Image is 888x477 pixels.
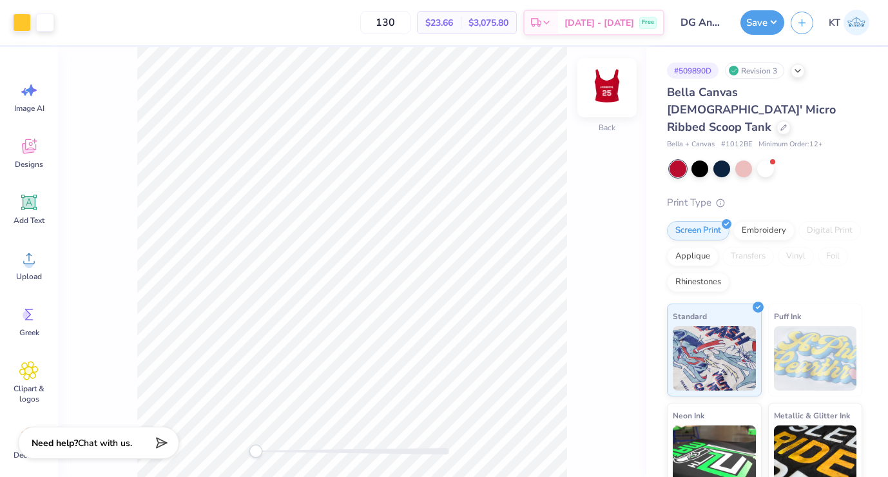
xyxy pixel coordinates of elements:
[667,247,719,266] div: Applique
[8,384,50,404] span: Clipart & logos
[673,309,707,323] span: Standard
[667,63,719,79] div: # 509890D
[844,10,869,35] img: Kaya Tong
[249,445,262,458] div: Accessibility label
[758,139,823,150] span: Minimum Order: 12 +
[667,84,836,135] span: Bella Canvas [DEMOGRAPHIC_DATA]' Micro Ribbed Scoop Tank
[468,16,508,30] span: $3,075.80
[823,10,875,35] a: KT
[725,63,784,79] div: Revision 3
[740,10,784,35] button: Save
[722,247,774,266] div: Transfers
[78,437,132,449] span: Chat with us.
[32,437,78,449] strong: Need help?
[14,215,44,226] span: Add Text
[733,221,795,240] div: Embroidery
[778,247,814,266] div: Vinyl
[774,309,801,323] span: Puff Ink
[774,326,857,391] img: Puff Ink
[642,18,654,27] span: Free
[14,450,44,460] span: Decorate
[671,10,734,35] input: Untitled Design
[15,159,43,170] span: Designs
[667,273,729,292] div: Rhinestones
[667,139,715,150] span: Bella + Canvas
[14,103,44,113] span: Image AI
[16,271,42,282] span: Upload
[19,327,39,338] span: Greek
[774,409,850,422] span: Metallic & Glitter Ink
[565,16,634,30] span: [DATE] - [DATE]
[425,16,453,30] span: $23.66
[667,221,729,240] div: Screen Print
[581,62,633,113] img: Back
[599,122,615,133] div: Back
[829,15,840,30] span: KT
[667,195,862,210] div: Print Type
[818,247,848,266] div: Foil
[360,11,410,34] input: – –
[673,326,756,391] img: Standard
[798,221,861,240] div: Digital Print
[673,409,704,422] span: Neon Ink
[721,139,752,150] span: # 1012BE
